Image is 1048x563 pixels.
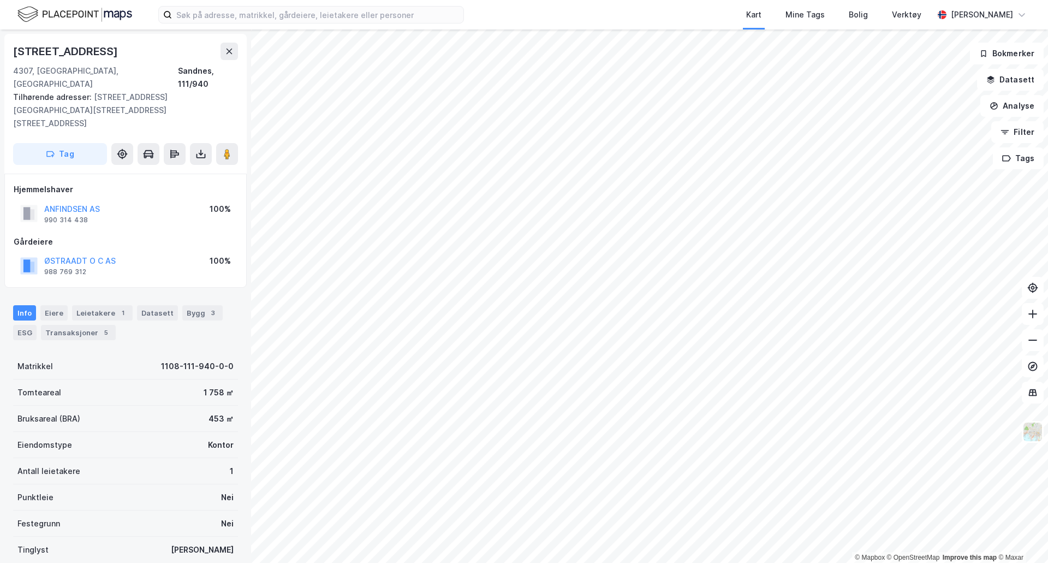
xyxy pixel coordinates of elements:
div: Punktleie [17,491,53,504]
a: Improve this map [943,554,997,561]
div: Tomteareal [17,386,61,399]
button: Bokmerker [970,43,1044,64]
div: Eiendomstype [17,438,72,452]
div: Transaksjoner [41,325,116,340]
div: Antall leietakere [17,465,80,478]
div: 1108-111-940-0-0 [161,360,234,373]
div: 3 [207,307,218,318]
div: Gårdeiere [14,235,237,248]
span: Tilhørende adresser: [13,92,94,102]
button: Tags [993,147,1044,169]
div: Eiere [40,305,68,321]
div: Kontor [208,438,234,452]
div: [PERSON_NAME] [171,543,234,556]
div: Bolig [849,8,868,21]
div: 990 314 438 [44,216,88,224]
iframe: Chat Widget [993,511,1048,563]
div: 1 758 ㎡ [204,386,234,399]
div: 5 [100,327,111,338]
button: Filter [991,121,1044,143]
div: Bygg [182,305,223,321]
div: ESG [13,325,37,340]
div: Matrikkel [17,360,53,373]
div: 100% [210,203,231,216]
div: Nei [221,491,234,504]
a: OpenStreetMap [887,554,940,561]
div: 1 [117,307,128,318]
div: Sandnes, 111/940 [178,64,238,91]
div: Verktøy [892,8,921,21]
button: Analyse [980,95,1044,117]
img: logo.f888ab2527a4732fd821a326f86c7f29.svg [17,5,132,24]
div: Nei [221,517,234,530]
div: Kontrollprogram for chat [993,511,1048,563]
div: [STREET_ADDRESS] [13,43,120,60]
button: Datasett [977,69,1044,91]
input: Søk på adresse, matrikkel, gårdeiere, leietakere eller personer [172,7,463,23]
div: Festegrunn [17,517,60,530]
div: Tinglyst [17,543,49,556]
img: Z [1022,422,1043,442]
div: 100% [210,254,231,268]
div: Bruksareal (BRA) [17,412,80,425]
div: [STREET_ADDRESS][GEOGRAPHIC_DATA][STREET_ADDRESS][STREET_ADDRESS] [13,91,229,130]
div: 453 ㎡ [209,412,234,425]
div: 1 [230,465,234,478]
div: Mine Tags [785,8,825,21]
div: Leietakere [72,305,133,321]
div: Hjemmelshaver [14,183,237,196]
div: [PERSON_NAME] [951,8,1013,21]
div: Datasett [137,305,178,321]
div: 4307, [GEOGRAPHIC_DATA], [GEOGRAPHIC_DATA] [13,64,178,91]
div: Kart [746,8,761,21]
button: Tag [13,143,107,165]
div: 988 769 312 [44,268,86,276]
div: Info [13,305,36,321]
a: Mapbox [855,554,885,561]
